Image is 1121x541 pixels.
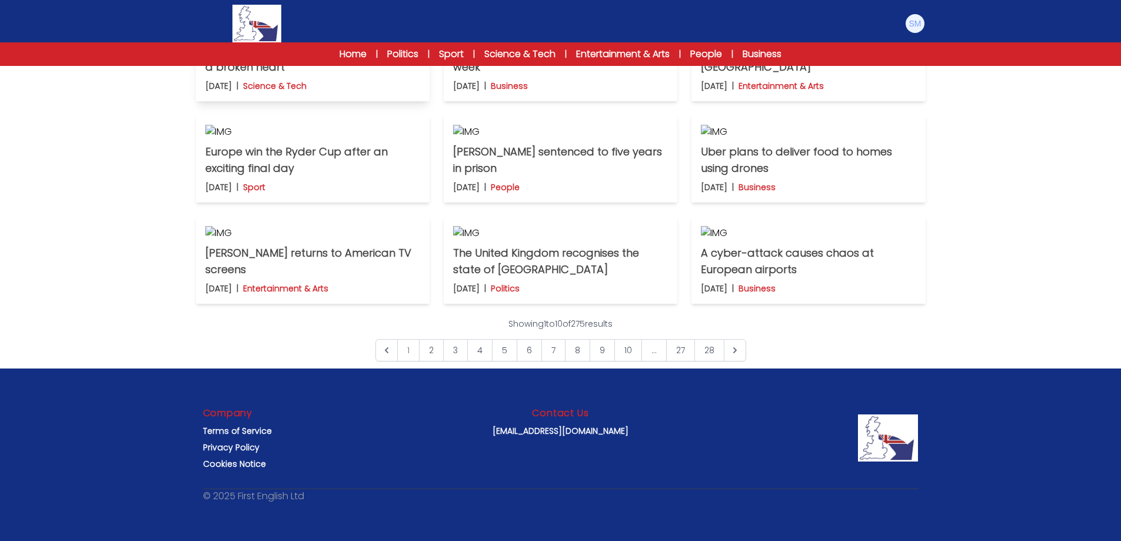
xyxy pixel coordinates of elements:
a: Go to page 6 [517,339,542,361]
p: Business [739,181,776,193]
p: Uber plans to deliver food to homes using drones [701,144,916,177]
p: A cyber-attack causes chaos at European airports [701,245,916,278]
a: Politics [387,47,418,61]
p: [PERSON_NAME] returns to American TV screens [205,245,420,278]
b: | [237,80,238,92]
p: Entertainment & Arts [243,283,328,294]
p: [DATE] [701,283,727,294]
p: [DATE] [453,181,480,193]
p: Showing to of results [508,318,613,330]
a: Entertainment & Arts [576,47,670,61]
img: IMG [205,125,420,139]
p: [DATE] [701,80,727,92]
p: Europe win the Ryder Cup after an exciting final day [205,144,420,177]
a: Go to page 7 [541,339,566,361]
img: Company Logo [858,414,919,462]
p: Science & Tech [243,80,307,92]
nav: Pagination Navigation [375,318,746,361]
a: Terms of Service [203,425,272,437]
h3: Contact Us [532,406,588,420]
a: Go to page 28 [694,339,724,361]
a: Privacy Policy [203,442,260,453]
a: Go to page 4 [467,339,493,361]
span: 1 [544,318,546,330]
a: Logo [196,5,318,42]
a: IMG A cyber-attack causes chaos at European airports [DATE] | Business [691,217,925,304]
img: Logo [232,5,281,42]
a: IMG Uber plans to deliver food to homes using drones [DATE] | Business [691,115,925,203]
b: | [484,283,486,294]
img: IMG [453,226,668,240]
span: 275 [571,318,585,330]
a: Go to page 8 [565,339,590,361]
span: | [376,48,378,60]
img: IMG [453,125,668,139]
span: &laquo; Previous [375,339,398,361]
a: Go to page 9 [590,339,615,361]
p: Business [739,283,776,294]
a: Go to page 10 [614,339,642,361]
p: Business [491,80,528,92]
span: | [473,48,475,60]
p: [PERSON_NAME] sentenced to five years in prison [453,144,668,177]
a: Go to page 3 [443,339,468,361]
p: [DATE] [453,283,480,294]
p: Entertainment & Arts [739,80,824,92]
a: Go to page 2 [419,339,444,361]
b: | [237,283,238,294]
b: | [732,80,734,92]
b: | [237,181,238,193]
a: Go to page 27 [666,339,695,361]
img: IMG [701,226,916,240]
a: Next &raquo; [724,339,746,361]
img: IMG [701,125,916,139]
span: | [565,48,567,60]
a: Science & Tech [484,47,555,61]
p: [DATE] [205,283,232,294]
a: Home [340,47,367,61]
b: | [732,283,734,294]
p: [DATE] [205,181,232,193]
b: | [732,181,734,193]
span: | [428,48,430,60]
a: IMG [PERSON_NAME] sentenced to five years in prison [DATE] | People [444,115,677,203]
a: People [690,47,722,61]
p: [DATE] [205,80,232,92]
a: Go to page 5 [492,339,517,361]
p: [DATE] [453,80,480,92]
a: IMG Europe win the Ryder Cup after an exciting final day [DATE] | Sport [196,115,430,203]
a: Business [743,47,781,61]
span: 10 [555,318,563,330]
p: People [491,181,520,193]
h3: Company [203,406,253,420]
p: Sport [243,181,265,193]
a: [EMAIL_ADDRESS][DOMAIN_NAME] [493,425,628,437]
img: IMG [205,226,420,240]
b: | [484,80,486,92]
span: | [731,48,733,60]
span: 1 [397,339,420,361]
span: ... [641,339,667,361]
p: The United Kingdom recognises the state of [GEOGRAPHIC_DATA] [453,245,668,278]
p: [DATE] [701,181,727,193]
img: Stefania Modica [906,14,924,33]
a: Cookies Notice [203,458,266,470]
a: Sport [439,47,464,61]
p: © 2025 First English Ltd [203,489,304,503]
p: Politics [491,283,520,294]
a: IMG The United Kingdom recognises the state of [GEOGRAPHIC_DATA] [DATE] | Politics [444,217,677,304]
a: IMG [PERSON_NAME] returns to American TV screens [DATE] | Entertainment & Arts [196,217,430,304]
b: | [484,181,486,193]
span: | [679,48,681,60]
